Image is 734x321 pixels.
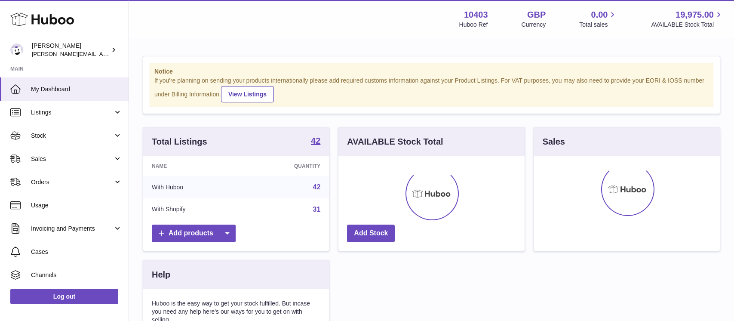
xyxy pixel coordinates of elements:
td: With Huboo [143,176,243,198]
span: Channels [31,271,122,279]
h3: Sales [543,136,565,148]
span: Invoicing and Payments [31,225,113,233]
span: My Dashboard [31,85,122,93]
div: [PERSON_NAME] [32,42,109,58]
a: 42 [313,183,321,191]
a: 0.00 Total sales [579,9,617,29]
a: Log out [10,289,118,304]
span: Usage [31,201,122,210]
span: Sales [31,155,113,163]
td: With Shopify [143,198,243,221]
a: View Listings [221,86,274,102]
a: 19,975.00 AVAILABLE Stock Total [651,9,724,29]
a: 31 [313,206,321,213]
span: AVAILABLE Stock Total [651,21,724,29]
div: Currency [522,21,546,29]
span: 19,975.00 [676,9,714,21]
img: keval@makerscabinet.com [10,43,23,56]
h3: AVAILABLE Stock Total [347,136,443,148]
span: Total sales [579,21,617,29]
a: Add Stock [347,225,395,242]
div: If you're planning on sending your products internationally please add required customs informati... [154,77,709,102]
span: Stock [31,132,113,140]
strong: 42 [311,136,320,145]
span: Orders [31,178,113,186]
span: 0.00 [591,9,608,21]
a: Add products [152,225,236,242]
strong: GBP [527,9,546,21]
span: Cases [31,248,122,256]
th: Name [143,156,243,176]
a: 42 [311,136,320,147]
div: Huboo Ref [459,21,488,29]
th: Quantity [243,156,329,176]
h3: Help [152,269,170,281]
h3: Total Listings [152,136,207,148]
strong: 10403 [464,9,488,21]
span: Listings [31,108,113,117]
strong: Notice [154,68,709,76]
span: [PERSON_NAME][EMAIL_ADDRESS][DOMAIN_NAME] [32,50,172,57]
